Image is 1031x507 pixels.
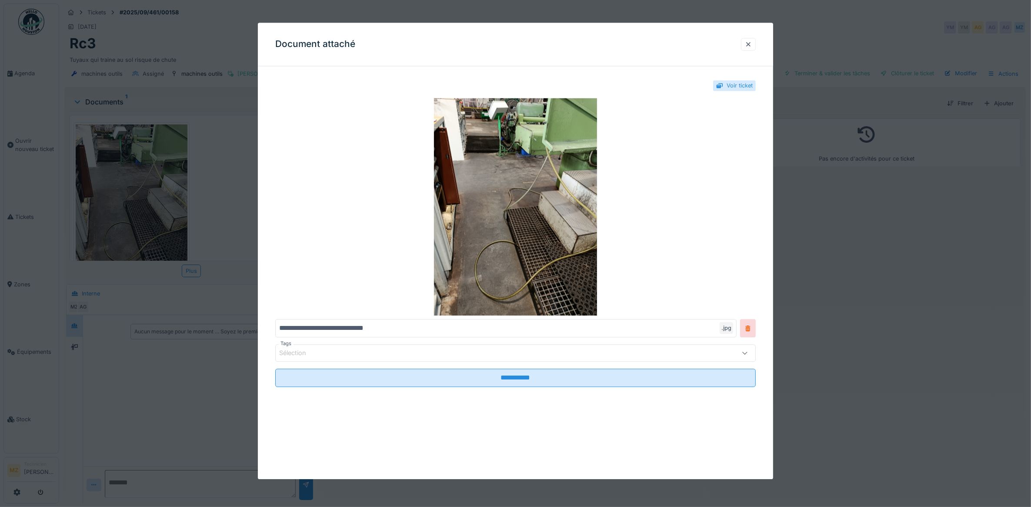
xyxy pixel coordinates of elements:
img: fc0e1231-6da1-40bc-aed2-1791e8b419ad-17581036401902863328594167206897.jpg [275,98,756,316]
h3: Document attaché [275,39,355,50]
label: Tags [279,340,293,348]
div: .jpg [720,322,733,334]
div: Voir ticket [727,81,753,90]
div: Sélection [279,349,318,358]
